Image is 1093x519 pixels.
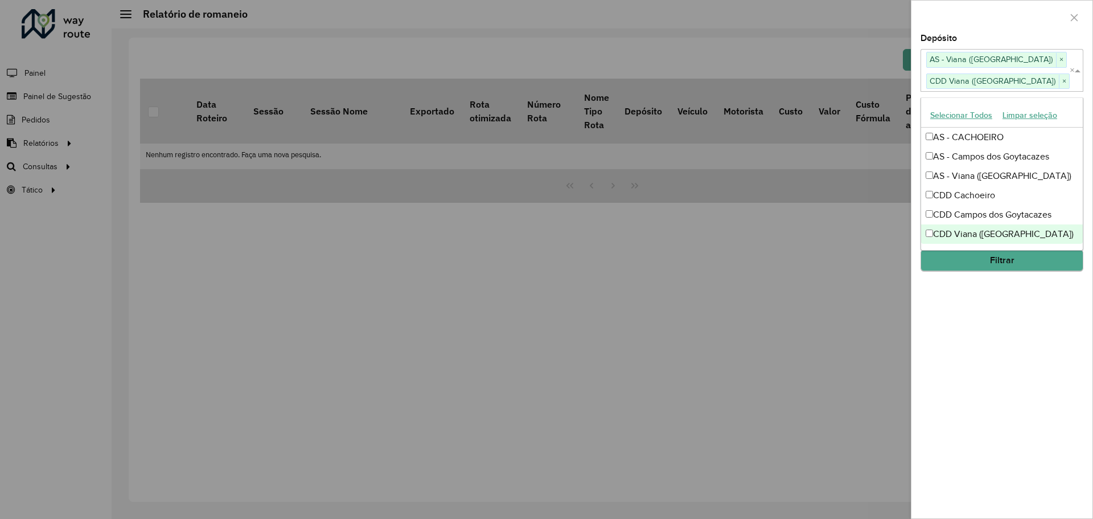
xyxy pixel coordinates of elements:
[1070,64,1075,77] span: Clear all
[997,107,1062,124] button: Limpar seleção
[1056,53,1066,67] span: ×
[921,250,1083,271] button: Filtrar
[925,107,997,124] button: Selecionar Todos
[921,205,1083,224] div: CDD Campos dos Goytacazes
[921,166,1083,186] div: AS - Viana ([GEOGRAPHIC_DATA])
[921,224,1083,244] div: CDD Viana ([GEOGRAPHIC_DATA])
[927,74,1059,88] span: CDD Viana ([GEOGRAPHIC_DATA])
[921,97,1083,251] ng-dropdown-panel: Options list
[1059,75,1069,88] span: ×
[921,31,957,45] label: Depósito
[921,186,1083,205] div: CDD Cachoeiro
[921,128,1083,147] div: AS - CACHOEIRO
[927,52,1056,66] span: AS - Viana ([GEOGRAPHIC_DATA])
[921,147,1083,166] div: AS - Campos dos Goytacazes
